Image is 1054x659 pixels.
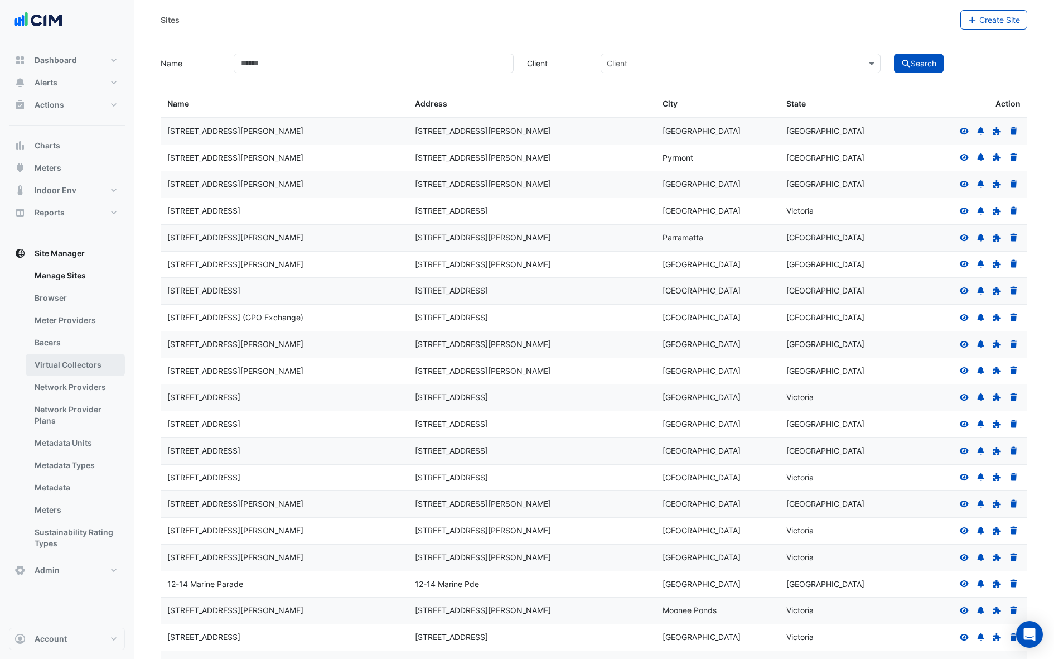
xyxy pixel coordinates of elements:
app-icon: Charts [14,140,26,151]
div: [GEOGRAPHIC_DATA] [663,365,773,378]
a: Virtual Collectors [26,354,125,376]
div: [GEOGRAPHIC_DATA] [786,365,897,378]
div: Moonee Ponds [663,604,773,617]
div: [GEOGRAPHIC_DATA] [786,258,897,271]
div: [STREET_ADDRESS][PERSON_NAME] [167,232,402,244]
a: Delete Site [1009,579,1019,589]
button: Reports [9,201,125,224]
div: [STREET_ADDRESS][PERSON_NAME] [415,152,649,165]
a: Metadata Types [26,454,125,477]
button: Search [894,54,944,73]
div: [STREET_ADDRESS] [415,631,649,644]
div: [STREET_ADDRESS] [167,391,402,404]
button: Charts [9,134,125,157]
button: Dashboard [9,49,125,71]
div: [GEOGRAPHIC_DATA] [786,125,897,138]
div: [STREET_ADDRESS][PERSON_NAME] [415,551,649,564]
div: [STREET_ADDRESS] [415,418,649,431]
div: [GEOGRAPHIC_DATA] [786,418,897,431]
button: Alerts [9,71,125,94]
div: [GEOGRAPHIC_DATA] [786,498,897,511]
div: [STREET_ADDRESS][PERSON_NAME] [167,604,402,617]
a: Delete Site [1009,446,1019,455]
div: [STREET_ADDRESS] [415,391,649,404]
div: [GEOGRAPHIC_DATA] [786,232,897,244]
div: [STREET_ADDRESS][PERSON_NAME] [167,551,402,564]
div: Victoria [786,391,897,404]
div: [STREET_ADDRESS] [167,205,402,218]
div: [GEOGRAPHIC_DATA] [663,418,773,431]
button: Create Site [960,10,1028,30]
div: [STREET_ADDRESS] [167,631,402,644]
a: Delete Site [1009,526,1019,535]
div: [GEOGRAPHIC_DATA] [663,205,773,218]
button: Account [9,628,125,650]
div: [STREET_ADDRESS] [415,445,649,458]
div: [GEOGRAPHIC_DATA] [663,285,773,297]
div: [GEOGRAPHIC_DATA] [786,445,897,458]
a: Delete Site [1009,419,1019,429]
span: Alerts [35,77,57,88]
div: Victoria [786,604,897,617]
div: [GEOGRAPHIC_DATA] [663,578,773,591]
div: Sites [161,14,180,26]
span: Meters [35,162,61,174]
div: [GEOGRAPHIC_DATA] [663,311,773,324]
div: [STREET_ADDRESS][PERSON_NAME] [167,125,402,138]
app-icon: Actions [14,99,26,110]
a: Manage Sites [26,264,125,287]
div: [GEOGRAPHIC_DATA] [786,311,897,324]
div: [STREET_ADDRESS][PERSON_NAME] [167,152,402,165]
span: Site Manager [35,248,85,259]
div: 12-14 Marine Parade [167,578,402,591]
div: Site Manager [9,264,125,559]
a: Delete Site [1009,339,1019,349]
a: Delete Site [1009,473,1019,482]
div: [STREET_ADDRESS][PERSON_NAME] [415,604,649,617]
img: Company Logo [13,9,64,31]
span: Reports [35,207,65,218]
app-icon: Admin [14,565,26,576]
div: [GEOGRAPHIC_DATA] [663,178,773,191]
div: [GEOGRAPHIC_DATA] [663,338,773,351]
span: Admin [35,565,60,576]
div: [STREET_ADDRESS][PERSON_NAME] [167,498,402,511]
div: [STREET_ADDRESS][PERSON_NAME] [415,498,649,511]
span: City [663,99,678,108]
div: [STREET_ADDRESS][PERSON_NAME] [167,178,402,191]
a: Delete Site [1009,552,1019,562]
span: Account [35,633,67,644]
a: Delete Site [1009,179,1019,189]
div: Victoria [786,472,897,484]
a: Delete Site [1009,233,1019,242]
div: [STREET_ADDRESS] [167,285,402,297]
label: Client [520,54,593,73]
a: Metadata Units [26,432,125,454]
div: [STREET_ADDRESS][PERSON_NAME] [415,232,649,244]
div: Victoria [786,631,897,644]
div: [GEOGRAPHIC_DATA] [663,525,773,537]
div: [STREET_ADDRESS] [415,285,649,297]
div: [GEOGRAPHIC_DATA] [786,152,897,165]
div: [STREET_ADDRESS][PERSON_NAME] [167,525,402,537]
a: Bacers [26,331,125,354]
div: [STREET_ADDRESS] [167,472,402,484]
app-icon: Alerts [14,77,26,88]
a: Meter Providers [26,309,125,331]
div: [STREET_ADDRESS][PERSON_NAME] [415,525,649,537]
a: Network Provider Plans [26,398,125,432]
button: Site Manager [9,242,125,264]
div: [GEOGRAPHIC_DATA] [663,631,773,644]
div: [STREET_ADDRESS][PERSON_NAME] [167,338,402,351]
a: Meters [26,499,125,521]
div: Open Intercom Messenger [1016,621,1043,648]
app-icon: Indoor Env [14,185,26,196]
div: Victoria [786,551,897,564]
div: [GEOGRAPHIC_DATA] [663,125,773,138]
button: Indoor Env [9,179,125,201]
div: [GEOGRAPHIC_DATA] [663,498,773,511]
div: [STREET_ADDRESS] [415,311,649,324]
div: Victoria [786,525,897,537]
div: [STREET_ADDRESS][PERSON_NAME] [167,258,402,271]
span: Create Site [979,15,1020,25]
